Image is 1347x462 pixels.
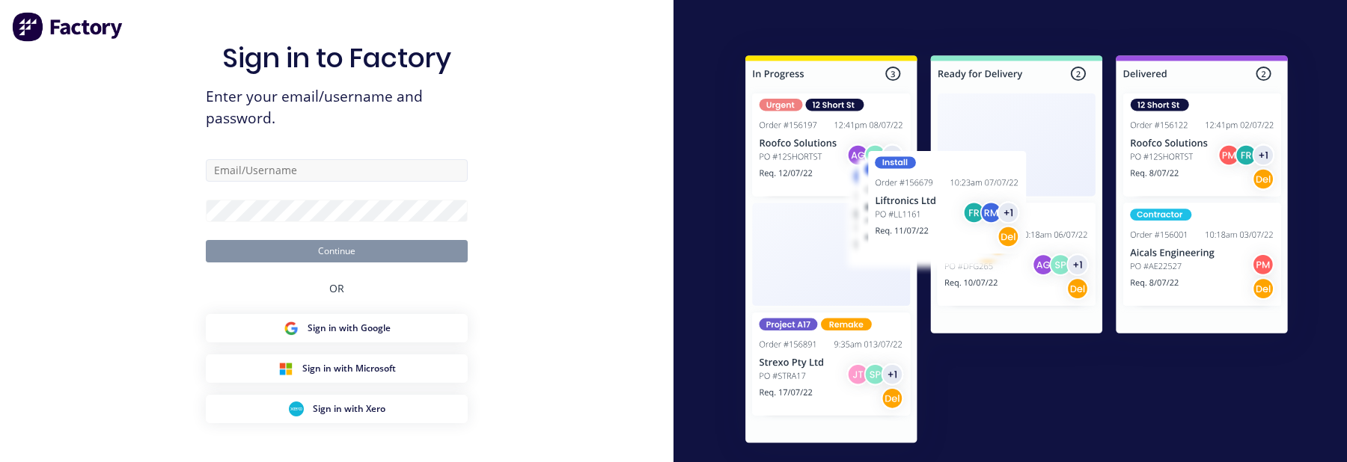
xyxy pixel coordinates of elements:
img: Microsoft Sign in [278,361,293,376]
button: Xero Sign inSign in with Xero [206,395,468,423]
span: Sign in with Microsoft [302,362,396,375]
button: Microsoft Sign inSign in with Microsoft [206,354,468,383]
input: Email/Username [206,159,468,182]
div: OR [329,262,344,314]
button: Continue [206,240,468,262]
span: Enter your email/username and password. [206,86,468,129]
img: Factory [12,12,124,42]
img: Google Sign in [284,321,299,336]
img: Xero Sign in [289,401,304,416]
span: Sign in with Xero [313,402,385,416]
span: Sign in with Google [308,321,391,335]
h1: Sign in to Factory [222,42,451,74]
button: Google Sign inSign in with Google [206,314,468,342]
